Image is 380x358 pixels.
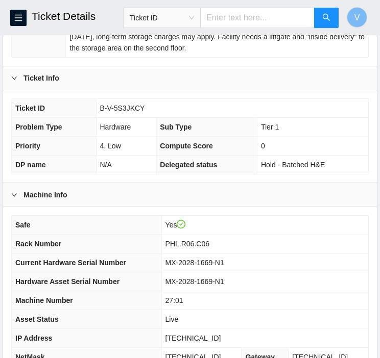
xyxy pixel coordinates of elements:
[23,189,67,200] b: Machine Info
[165,296,183,304] span: 27:01
[15,161,46,169] span: DP name
[261,161,325,169] span: Hold - Batched H&E
[165,277,224,286] span: MX-2028-1669-N1
[15,240,61,248] span: Rack Number
[15,142,40,150] span: Priority
[160,161,217,169] span: Delegated status
[10,10,27,26] button: menu
[165,221,186,229] span: Yes
[165,315,179,323] span: Live
[15,123,62,131] span: Problem Type
[354,11,360,24] span: V
[3,66,377,90] div: Ticket Info
[100,161,112,169] span: N/A
[100,123,131,131] span: Hardware
[15,334,52,342] span: IP Address
[100,104,145,112] span: B-V-5S3JKCY
[100,142,121,150] span: 4. Low
[15,277,120,286] span: Hardware Asset Serial Number
[15,104,45,112] span: Ticket ID
[11,192,17,198] span: right
[177,220,186,229] span: check-circle
[11,75,17,81] span: right
[15,296,73,304] span: Machine Number
[200,8,315,28] input: Enter text here...
[15,259,126,267] span: Current Hardware Serial Number
[314,8,339,28] button: search
[160,123,192,131] span: Sub Type
[15,315,59,323] span: Asset Status
[130,10,194,25] span: Ticket ID
[165,259,224,267] span: MX-2028-1669-N1
[15,221,31,229] span: Safe
[261,142,265,150] span: 0
[11,14,26,22] span: menu
[23,72,59,84] b: Ticket Info
[347,7,367,28] button: V
[165,240,209,248] span: PHL.R06.C06
[165,334,221,342] span: [TECHNICAL_ID]
[261,123,279,131] span: Tier 1
[322,13,330,23] span: search
[3,183,377,207] div: Machine Info
[160,142,212,150] span: Compute Score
